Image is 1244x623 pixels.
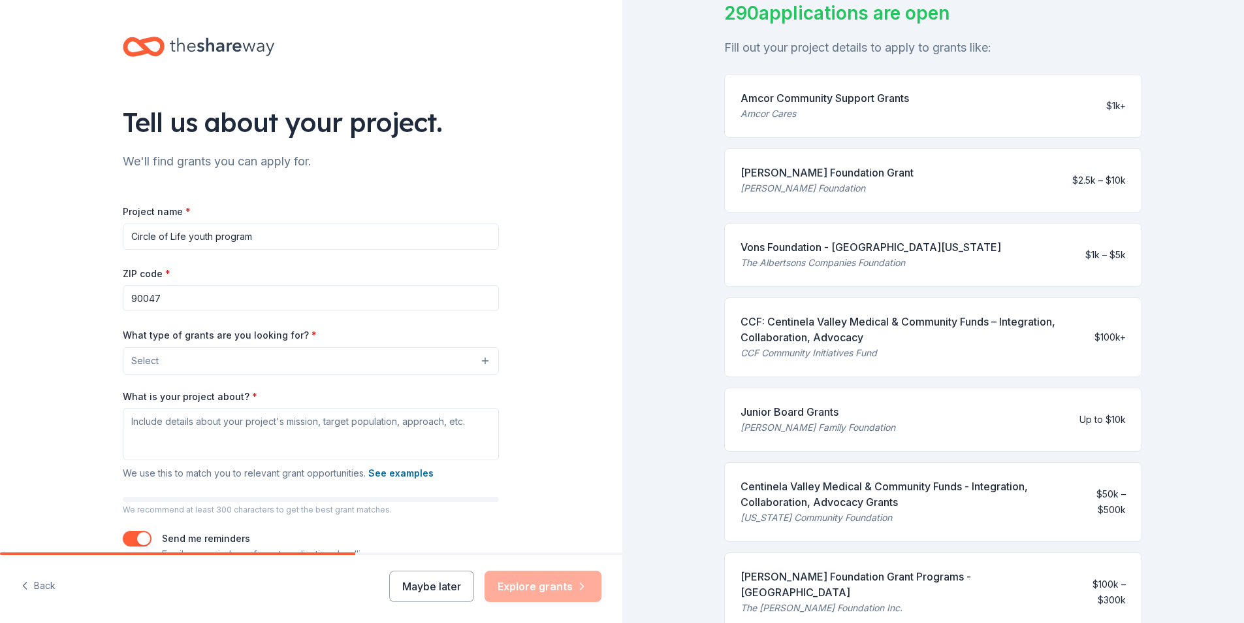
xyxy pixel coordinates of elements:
[741,345,1084,361] div: CCF Community Initiatives Fund
[741,90,909,106] div: Amcor Community Support Grants
[1085,247,1126,263] div: $1k – $5k
[741,239,1001,255] div: Vons Foundation - [GEOGRAPHIC_DATA][US_STATE]
[123,104,499,141] div: Tell us about your project.
[123,151,499,172] div: We'll find grants you can apply for.
[123,467,434,479] span: We use this to match you to relevant grant opportunities.
[741,479,1071,510] div: Centinela Valley Medical & Community Funds - Integration, Collaboration, Advocacy Grants
[741,165,914,180] div: [PERSON_NAME] Foundation Grant
[162,547,376,562] p: Email me reminders of grant application deadlines
[741,255,1001,271] div: The Albertsons Companies Foundation
[741,510,1071,526] div: [US_STATE] Community Foundation
[21,573,56,600] button: Back
[741,600,1057,616] div: The [PERSON_NAME] Foundation Inc.
[368,465,434,481] button: See examples
[389,571,474,602] button: Maybe later
[741,569,1057,600] div: [PERSON_NAME] Foundation Grant Programs - [GEOGRAPHIC_DATA]
[123,267,170,280] label: ZIP code
[162,533,250,544] label: Send me reminders
[741,106,909,122] div: Amcor Cares
[123,390,257,403] label: What is your project about?
[123,285,499,311] input: 12345 (U.S. only)
[724,37,1142,58] div: Fill out your project details to apply to grants like:
[1066,577,1125,608] div: $100k – $300k
[741,314,1084,345] div: CCF: Centinela Valley Medical & Community Funds – Integration, Collaboration, Advocacy
[131,353,159,369] span: Select
[1094,329,1126,345] div: $100k+
[1079,412,1126,428] div: Up to $10k
[741,420,895,435] div: [PERSON_NAME] Family Foundation
[123,329,317,342] label: What type of grants are you looking for?
[741,180,914,196] div: [PERSON_NAME] Foundation
[1081,486,1126,518] div: $50k – $500k
[741,404,895,420] div: Junior Board Grants
[1106,98,1126,114] div: $1k+
[123,205,191,218] label: Project name
[123,224,499,250] input: After school program
[123,505,499,515] p: We recommend at least 300 characters to get the best grant matches.
[1072,173,1126,188] div: $2.5k – $10k
[123,347,499,375] button: Select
